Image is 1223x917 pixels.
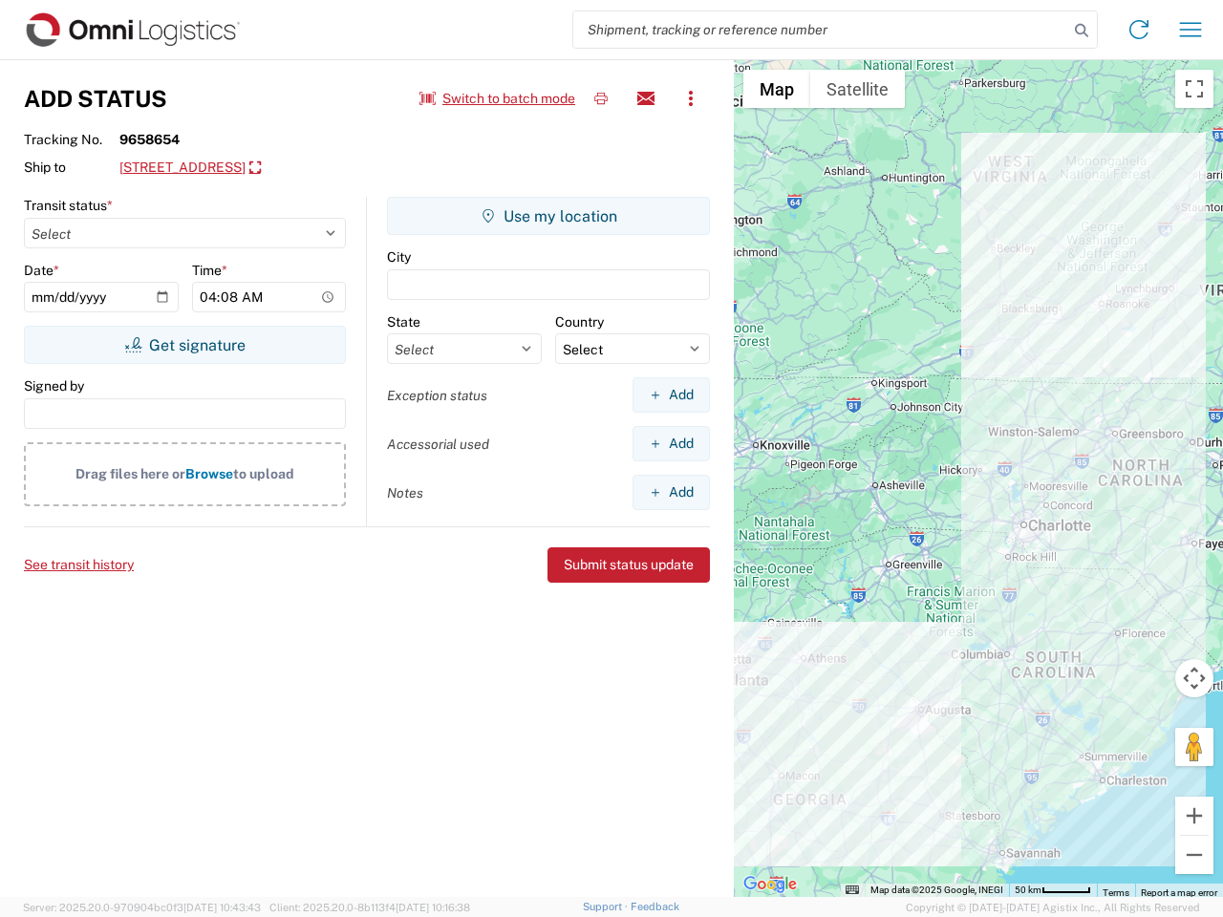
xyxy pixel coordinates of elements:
button: Zoom out [1175,836,1213,874]
label: Time [192,262,227,279]
label: Exception status [387,387,487,404]
button: See transit history [24,549,134,581]
span: Ship to [24,159,119,176]
span: 50 km [1015,885,1041,895]
a: Feedback [631,901,679,912]
label: Signed by [24,377,84,395]
span: Tracking No. [24,131,119,148]
button: Map Scale: 50 km per 48 pixels [1009,884,1097,897]
button: Drag Pegman onto the map to open Street View [1175,728,1213,766]
a: Open this area in Google Maps (opens a new window) [739,872,802,897]
button: Add [633,475,710,510]
span: Map data ©2025 Google, INEGI [870,885,1003,895]
label: Notes [387,484,423,501]
button: Toggle fullscreen view [1175,70,1213,108]
button: Map camera controls [1175,659,1213,697]
button: Add [633,426,710,461]
label: Accessorial used [387,436,489,453]
span: [DATE] 10:16:38 [396,902,470,913]
label: Date [24,262,59,279]
button: Show satellite imagery [810,70,905,108]
label: City [387,248,411,266]
span: Browse [185,466,233,481]
label: State [387,313,420,331]
button: Use my location [387,197,710,235]
h3: Add Status [24,85,167,113]
button: Zoom in [1175,797,1213,835]
strong: 9658654 [119,131,180,148]
a: [STREET_ADDRESS] [119,152,261,184]
button: Add [633,377,710,413]
label: Transit status [24,197,113,214]
button: Show street map [743,70,810,108]
button: Keyboard shortcuts [846,884,859,897]
span: Drag files here or [75,466,185,481]
span: Client: 2025.20.0-8b113f4 [269,902,470,913]
span: Server: 2025.20.0-970904bc0f3 [23,902,261,913]
span: Copyright © [DATE]-[DATE] Agistix Inc., All Rights Reserved [906,899,1200,916]
button: Submit status update [547,547,710,583]
button: Get signature [24,326,346,364]
a: Support [583,901,631,912]
img: Google [739,872,802,897]
span: to upload [233,466,294,481]
a: Terms [1103,887,1129,898]
input: Shipment, tracking or reference number [573,11,1068,48]
button: Switch to batch mode [419,83,575,115]
label: Country [555,313,604,331]
span: [DATE] 10:43:43 [183,902,261,913]
a: Report a map error [1141,887,1217,898]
